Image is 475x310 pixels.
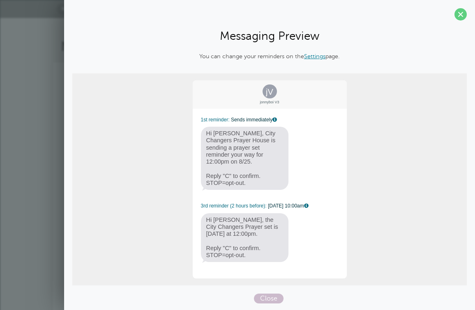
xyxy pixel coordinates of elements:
[201,203,267,209] span: 3rd reminder (2 hours before):
[304,53,325,59] a: Settings
[254,294,284,303] span: Close
[72,29,467,43] h2: Messaging Preview
[201,127,289,190] span: Hi [PERSON_NAME], City Changers Prayer House is sending a prayer set reminder your way for 12:00p...
[169,52,370,61] p: You can change your reminders on the page.
[254,295,286,302] a: Close
[272,117,277,123] a: This message is generated from your "First Reminder" template. You can edit it on Settings > Remi...
[57,4,78,14] a: New
[201,213,289,262] span: Hi [PERSON_NAME], the City Changers Prayer set is [DATE] at 12:00pm. Reply "C" to confirm. STOP=o...
[442,277,467,302] iframe: Resource center
[263,84,277,98] span: jV
[304,203,309,209] a: This message is generated from your "Third Reminder" template. You can edit it on Settings > Remi...
[201,117,230,123] span: 1st reminder:
[61,39,422,54] h1: New Appointment
[231,117,277,123] span: Sends immediately
[62,6,73,12] span: New
[268,203,309,209] span: [DATE] 10:00am
[193,100,347,105] span: jonnyboi V3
